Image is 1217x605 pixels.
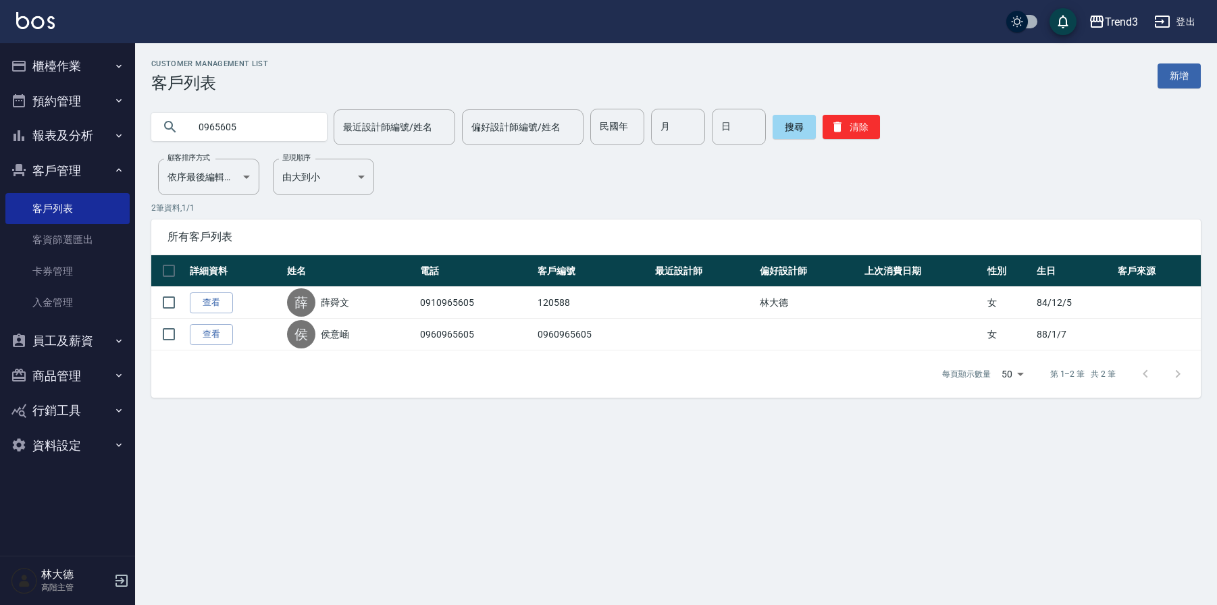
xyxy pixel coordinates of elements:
label: 呈現順序 [282,153,311,163]
label: 顧客排序方式 [167,153,210,163]
div: 由大到小 [273,159,374,195]
button: 資料設定 [5,428,130,463]
p: 每頁顯示數量 [942,368,991,380]
td: 0960965605 [534,319,652,350]
button: 商品管理 [5,359,130,394]
a: 新增 [1158,63,1201,88]
button: 員工及薪資 [5,323,130,359]
a: 查看 [190,324,233,345]
th: 姓名 [284,255,417,287]
img: Logo [16,12,55,29]
th: 詳細資料 [186,255,284,287]
button: 清除 [823,115,880,139]
th: 電話 [417,255,534,287]
td: 0960965605 [417,319,534,350]
h5: 林大德 [41,568,110,581]
button: 客戶管理 [5,153,130,188]
th: 客戶來源 [1114,255,1201,287]
th: 偏好設計師 [756,255,861,287]
button: 預約管理 [5,84,130,119]
a: 查看 [190,292,233,313]
th: 生日 [1033,255,1114,287]
div: 薛 [287,288,315,317]
h3: 客戶列表 [151,74,268,93]
a: 卡券管理 [5,256,130,287]
p: 高階主管 [41,581,110,594]
button: 報表及分析 [5,118,130,153]
div: Trend3 [1105,14,1138,30]
td: 88/1/7 [1033,319,1114,350]
button: 登出 [1149,9,1201,34]
th: 性別 [984,255,1034,287]
a: 客資篩選匯出 [5,224,130,255]
td: 84/12/5 [1033,287,1114,319]
th: 上次消費日期 [861,255,984,287]
p: 2 筆資料, 1 / 1 [151,202,1201,214]
a: 客戶列表 [5,193,130,224]
td: 女 [984,319,1034,350]
span: 所有客戶列表 [167,230,1185,244]
h2: Customer Management List [151,59,268,68]
button: 行銷工具 [5,393,130,428]
p: 第 1–2 筆 共 2 筆 [1050,368,1116,380]
th: 最近設計師 [652,255,756,287]
td: 林大德 [756,287,861,319]
img: Person [11,567,38,594]
th: 客戶編號 [534,255,652,287]
button: 櫃檯作業 [5,49,130,84]
a: 侯意崡 [321,327,349,341]
td: 120588 [534,287,652,319]
div: 50 [996,356,1029,392]
button: Trend3 [1083,8,1143,36]
button: save [1050,8,1077,35]
div: 依序最後編輯時間 [158,159,259,195]
input: 搜尋關鍵字 [189,109,316,145]
td: 0910965605 [417,287,534,319]
td: 女 [984,287,1034,319]
div: 侯 [287,320,315,348]
button: 搜尋 [773,115,816,139]
a: 薛舜文 [321,296,349,309]
a: 入金管理 [5,287,130,318]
